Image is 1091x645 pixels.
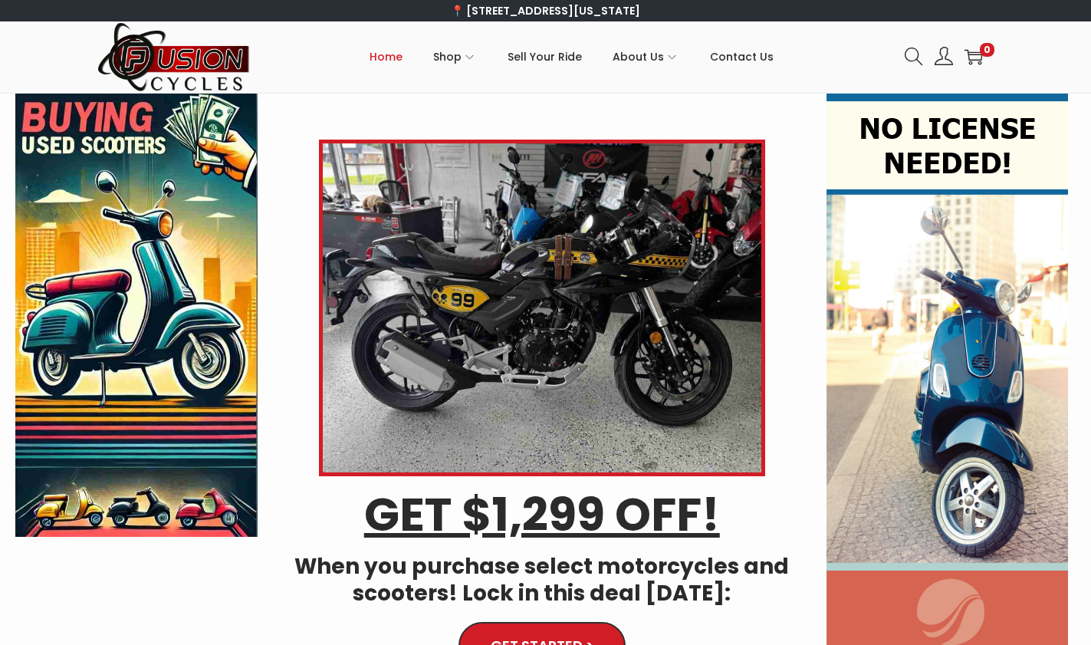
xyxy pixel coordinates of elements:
[370,38,403,76] span: Home
[710,38,774,76] span: Contact Us
[451,3,640,18] a: 📍 [STREET_ADDRESS][US_STATE]
[370,22,403,91] a: Home
[364,482,720,547] u: GET $1,299 OFF!
[281,553,803,607] h4: When you purchase select motorcycles and scooters! Lock in this deal [DATE]:
[97,21,251,93] img: Woostify retina logo
[964,48,983,66] a: 0
[508,22,582,91] a: Sell Your Ride
[508,38,582,76] span: Sell Your Ride
[613,38,664,76] span: About Us
[433,38,462,76] span: Shop
[433,22,477,91] a: Shop
[613,22,679,91] a: About Us
[710,22,774,91] a: Contact Us
[251,22,893,91] nav: Primary navigation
